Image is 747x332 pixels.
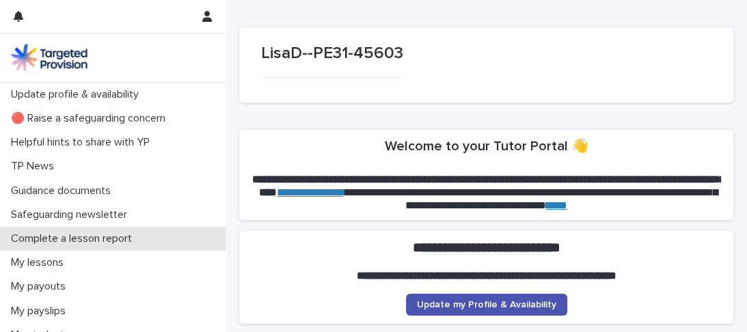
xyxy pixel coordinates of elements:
[5,112,176,125] p: 🔴 Raise a safeguarding concern
[5,88,150,101] p: Update profile & availability
[5,208,138,221] p: Safeguarding newsletter
[261,44,403,64] p: LisaD--PE31-45603
[5,305,77,318] p: My payslips
[5,232,143,245] p: Complete a lesson report
[417,300,556,309] span: Update my Profile & Availability
[406,294,567,316] a: Update my Profile & Availability
[5,136,161,149] p: Helpful hints to share with YP
[5,280,77,293] p: My payouts
[11,44,87,71] img: M5nRWzHhSzIhMunXDL62
[5,184,122,197] p: Guidance documents
[5,160,65,173] p: TP News
[385,138,588,154] h2: Welcome to your Tutor Portal 👋
[5,256,74,269] p: My lessons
